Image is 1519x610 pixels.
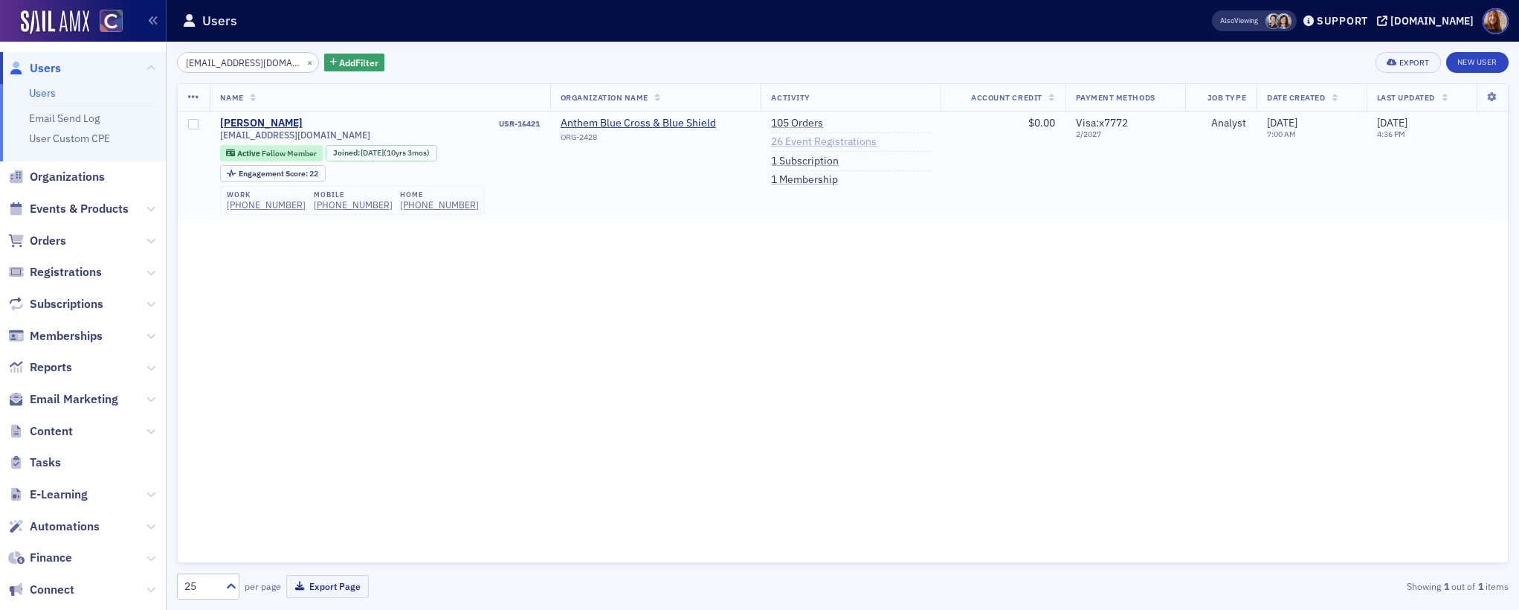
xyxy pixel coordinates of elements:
span: Subscriptions [30,296,103,312]
div: 25 [184,579,217,594]
span: E-Learning [30,487,88,503]
div: Joined: 2015-06-12 00:00:00 [326,145,437,161]
div: Export [1399,59,1430,67]
button: [DOMAIN_NAME] [1377,16,1479,26]
a: Content [8,423,73,440]
div: home [400,190,479,199]
a: 26 Event Registrations [771,135,877,149]
img: SailAMX [21,10,89,34]
a: [PHONE_NUMBER] [314,199,393,211]
span: Last Updated [1377,92,1435,103]
span: 2 / 2027 [1076,129,1175,139]
span: Active [237,148,262,158]
a: Tasks [8,455,61,471]
div: work [227,190,306,199]
span: Memberships [30,328,103,344]
time: 4:36 PM [1377,129,1405,139]
span: Organizations [30,169,105,185]
div: mobile [314,190,393,199]
a: Connect [8,582,74,598]
a: Active Fellow Member [226,148,316,158]
div: Showing out of items [1075,579,1509,593]
span: Stacy Svendsen [1276,13,1291,29]
a: Anthem Blue Cross & Blue Shield [561,117,716,130]
span: Orders [30,233,66,249]
strong: 1 [1441,579,1451,593]
a: 1 Membership [771,173,838,187]
span: Job Type [1207,92,1246,103]
span: Finance [30,550,72,566]
a: Organizations [8,169,105,185]
span: Tasks [30,455,61,471]
span: Engagement Score : [239,168,309,179]
a: Automations [8,518,100,535]
a: 1 Subscription [771,155,839,168]
span: Content [30,423,73,440]
a: E-Learning [8,487,88,503]
div: Support [1317,14,1368,28]
div: [DOMAIN_NAME] [1390,14,1474,28]
span: Viewing [1220,16,1258,26]
span: Reports [30,359,72,376]
a: User Custom CPE [29,132,110,145]
a: Events & Products [8,201,129,217]
span: Profile [1483,8,1509,34]
span: $0.00 [1028,116,1055,129]
a: Registrations [8,264,102,280]
a: [PHONE_NUMBER] [400,199,479,211]
a: Finance [8,550,72,566]
a: Users [8,60,61,77]
div: USR-16421 [305,119,540,129]
span: Date Created [1267,92,1325,103]
a: Memberships [8,328,103,344]
span: Activity [771,92,810,103]
strong: 1 [1475,579,1486,593]
a: Users [29,86,56,100]
a: View Homepage [89,10,123,35]
span: [DATE] [1377,116,1407,129]
span: Joined : [333,148,361,158]
time: 7:00 AM [1267,129,1296,139]
div: Engagement Score: 22 [220,165,326,182]
span: [DATE] [1267,116,1297,129]
a: Email Send Log [29,112,100,125]
button: Export [1376,52,1440,73]
button: × [303,55,317,68]
a: Orders [8,233,66,249]
a: Reports [8,359,72,376]
img: SailAMX [100,10,123,33]
label: per page [245,579,281,593]
span: Name [220,92,244,103]
div: Active: Active: Fellow Member [220,145,323,161]
a: 105 Orders [771,117,823,130]
span: Connect [30,582,74,598]
div: Also [1220,16,1234,25]
a: [PERSON_NAME] [220,117,303,130]
div: (10yrs 3mos) [361,148,430,158]
span: Registrations [30,264,102,280]
span: Pamela Galey-Coleman [1265,13,1281,29]
input: Search… [177,52,319,73]
span: Email Marketing [30,391,118,408]
h1: Users [202,12,237,30]
div: ORG-2428 [561,132,716,147]
span: Automations [30,518,100,535]
span: Payment Methods [1076,92,1155,103]
span: Events & Products [30,201,129,217]
div: 22 [239,170,318,178]
span: Visa : x7772 [1076,116,1128,129]
button: AddFilter [324,54,385,72]
button: Export Page [286,575,369,598]
span: [DATE] [361,147,384,158]
a: Subscriptions [8,296,103,312]
span: Organization Name [561,92,648,103]
a: [PHONE_NUMBER] [227,199,306,211]
a: Email Marketing [8,391,118,408]
div: Analyst [1196,117,1246,130]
